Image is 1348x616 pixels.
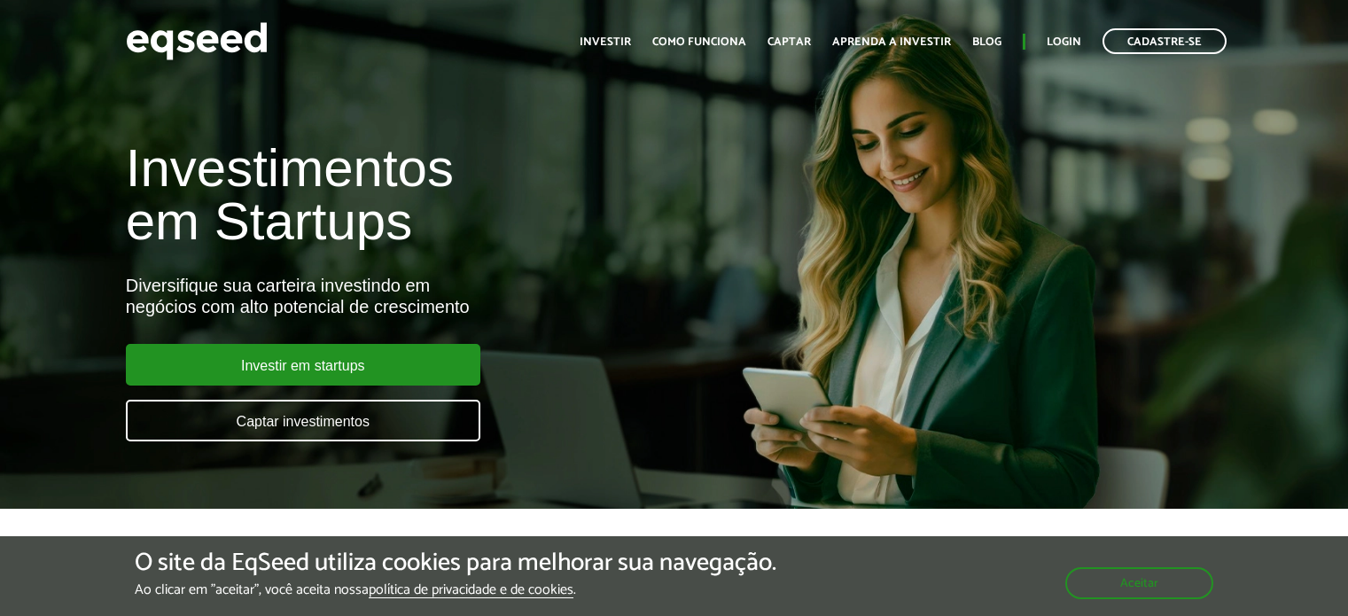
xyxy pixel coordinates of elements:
div: Diversifique sua carteira investindo em negócios com alto potencial de crescimento [126,275,774,317]
a: Como funciona [652,36,746,48]
a: Captar investimentos [126,400,480,441]
a: Aprenda a investir [832,36,951,48]
a: Investir em startups [126,344,480,386]
a: Cadastre-se [1103,28,1227,54]
h5: O site da EqSeed utiliza cookies para melhorar sua navegação. [135,550,776,577]
a: Captar [768,36,811,48]
h1: Investimentos em Startups [126,142,774,248]
button: Aceitar [1065,567,1213,599]
a: política de privacidade e de cookies [369,583,573,598]
a: Login [1047,36,1081,48]
p: Ao clicar em "aceitar", você aceita nossa . [135,581,776,598]
a: Blog [972,36,1001,48]
img: EqSeed [126,18,268,65]
a: Investir [580,36,631,48]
